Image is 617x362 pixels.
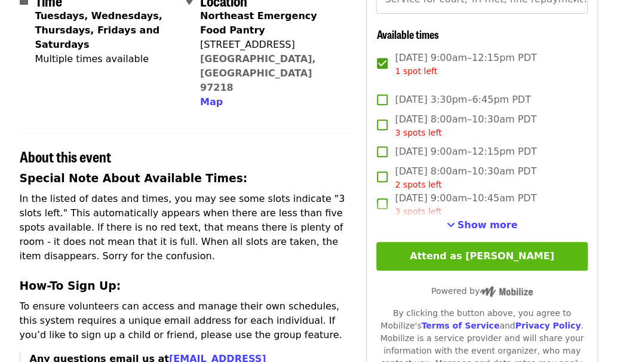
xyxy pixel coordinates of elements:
[200,10,317,36] strong: Northeast Emergency Food Pantry
[20,280,121,292] strong: How-To Sign Up:
[421,321,499,330] a: Terms of Service
[395,93,530,107] span: [DATE] 3:30pm–6:45pm PDT
[20,172,248,185] strong: Special Note About Available Times:
[35,10,162,50] strong: Tuesdays, Wednesdays, Thursdays, Fridays and Saturdays
[395,145,536,159] span: [DATE] 9:00am–12:15pm PDT
[200,53,316,93] a: [GEOGRAPHIC_DATA], [GEOGRAPHIC_DATA] 97218
[20,192,352,263] p: In the listed of dates and times, you may see some slots indicate "3 slots left." This automatica...
[35,52,176,66] div: Multiple times available
[395,112,536,139] span: [DATE] 8:00am–10:30am PDT
[376,26,438,42] span: Available times
[200,38,342,52] div: [STREET_ADDRESS]
[395,164,536,191] span: [DATE] 8:00am–10:30am PDT
[515,321,581,330] a: Privacy Policy
[20,146,111,167] span: About this event
[376,242,587,271] button: Attend as [PERSON_NAME]
[480,286,533,297] img: Powered by Mobilize
[395,66,437,76] span: 1 spot left
[395,180,441,189] span: 2 spots left
[395,191,536,218] span: [DATE] 9:00am–10:45am PDT
[447,218,518,232] button: See more timeslots
[395,128,441,137] span: 3 spots left
[200,96,223,108] span: Map
[200,95,223,109] button: Map
[20,299,352,342] p: To ensure volunteers can access and manage their own schedules, this system requires a unique ema...
[395,51,536,78] span: [DATE] 9:00am–12:15pm PDT
[458,219,518,231] span: Show more
[395,207,441,216] span: 3 spots left
[431,286,533,296] span: Powered by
